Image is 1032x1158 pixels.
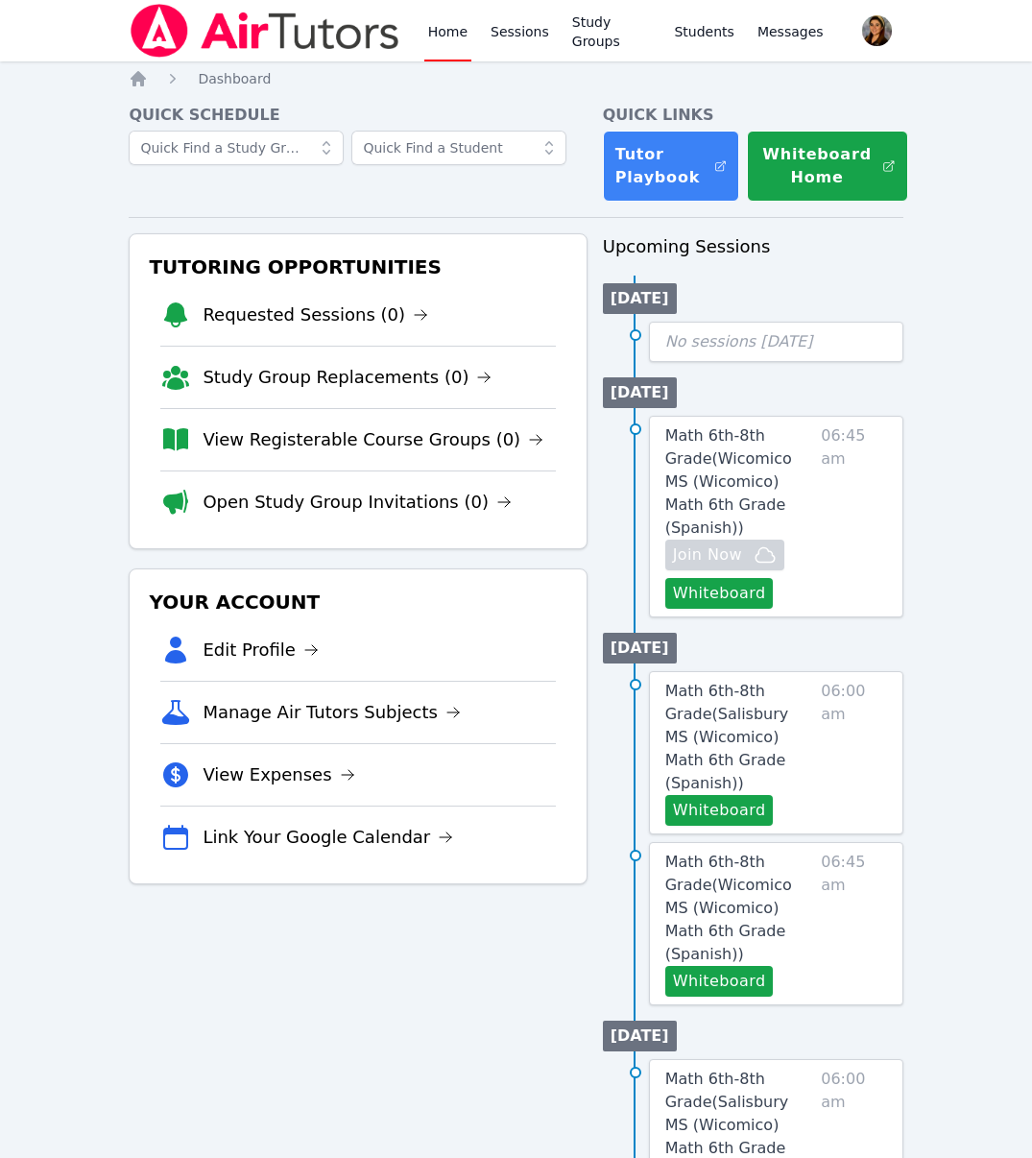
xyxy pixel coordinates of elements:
li: [DATE] [603,1021,677,1051]
a: Math 6th-8th Grade(Wicomico MS (Wicomico) Math 6th Grade (Spanish)) [665,424,814,540]
a: View Expenses [203,761,354,788]
a: Math 6th-8th Grade(Salisbury MS (Wicomico) Math 6th Grade (Spanish)) [665,680,814,795]
a: Link Your Google Calendar [203,824,453,851]
span: Math 6th-8th Grade ( Wicomico MS (Wicomico) Math 6th Grade (Spanish) ) [665,426,792,537]
h3: Your Account [145,585,570,619]
button: Whiteboard [665,795,774,826]
h3: Upcoming Sessions [603,233,903,260]
a: Requested Sessions (0) [203,302,428,328]
span: Math 6th-8th Grade ( Wicomico MS (Wicomico) Math 6th Grade (Spanish) ) [665,853,792,963]
li: [DATE] [603,283,677,314]
input: Quick Find a Study Group [129,131,344,165]
span: Math 6th-8th Grade ( Salisbury MS (Wicomico) Math 6th Grade (Spanish) ) [665,682,789,792]
h4: Quick Links [603,104,903,127]
a: Dashboard [198,69,271,88]
button: Join Now [665,540,784,570]
a: Tutor Playbook [603,131,739,202]
h3: Tutoring Opportunities [145,250,570,284]
button: Whiteboard Home [747,131,908,202]
img: Air Tutors [129,4,400,58]
span: 06:00 am [821,680,886,826]
span: 06:45 am [821,851,886,997]
a: Study Group Replacements (0) [203,364,492,391]
span: Messages [757,22,824,41]
a: Open Study Group Invitations (0) [203,489,512,516]
li: [DATE] [603,633,677,663]
input: Quick Find a Student [351,131,566,165]
a: Manage Air Tutors Subjects [203,699,461,726]
li: [DATE] [603,377,677,408]
span: No sessions [DATE] [665,332,813,350]
button: Whiteboard [665,578,774,609]
button: Whiteboard [665,966,774,997]
h4: Quick Schedule [129,104,587,127]
a: View Registerable Course Groups (0) [203,426,543,453]
span: Dashboard [198,71,271,86]
nav: Breadcrumb [129,69,902,88]
span: 06:45 am [821,424,886,609]
span: Join Now [673,543,742,567]
a: Edit Profile [203,637,319,663]
a: Math 6th-8th Grade(Wicomico MS (Wicomico) Math 6th Grade (Spanish)) [665,851,814,966]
